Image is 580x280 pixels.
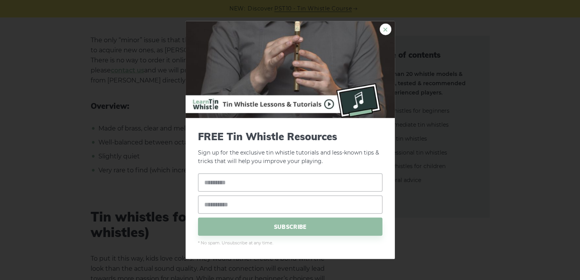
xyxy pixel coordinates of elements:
a: × [380,23,391,35]
span: SUBSCRIBE [198,218,382,236]
span: FREE Tin Whistle Resources [198,130,382,142]
p: Sign up for the exclusive tin whistle tutorials and less-known tips & tricks that will help you i... [198,130,382,166]
img: Tin Whistle Buying Guide Preview [186,21,395,118]
span: * No spam. Unsubscribe at any time. [198,240,382,247]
